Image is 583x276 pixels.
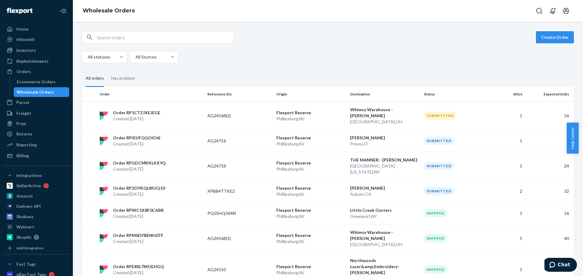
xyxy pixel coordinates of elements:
img: flexport logo [100,209,108,218]
div: Freight [16,110,31,116]
a: Replenishments [4,56,69,66]
div: Orders [16,68,31,75]
p: Phillipsburg , NJ [276,166,345,172]
p: XPBB4TTKE2 [207,188,256,194]
th: Order [97,87,205,101]
p: Phillipsburg , NJ [276,141,345,147]
p: Auburn , CA [350,191,419,197]
button: Integrations [4,171,69,180]
th: Status [421,87,490,101]
div: Returns [16,131,32,137]
p: Order RPWC1X8F0CAB8 [113,207,163,213]
div: Deliverr API [16,203,41,209]
a: Parcel [4,98,69,107]
a: Wholesale Orders [14,87,70,97]
a: Orders [4,67,69,76]
div: Replenishments [16,58,49,64]
a: Reporting [4,140,69,150]
div: All orders [86,70,104,87]
a: Shopify [4,232,69,242]
div: Submitted [424,137,454,145]
a: Walmart [4,222,69,232]
button: Create Order [536,31,574,43]
a: SellerActive [4,181,69,191]
td: 8 [525,130,574,152]
img: flexport logo [100,234,108,243]
p: Flexport Reserve [276,135,345,141]
input: All statuses [87,54,88,60]
p: Order RPGDCMKKLKXYQ [113,160,166,166]
td: 1 [490,130,525,152]
p: THE MANNER - [PERSON_NAME] [350,157,419,163]
iframe: Opens a widget where you can chat to one of our agents [544,258,577,273]
input: Search orders [97,31,234,43]
div: Reporting [16,142,37,148]
p: Whimsy Warehouse - [PERSON_NAME] [350,229,419,241]
a: Ecommerce Orders [14,77,70,87]
img: Flexport logo [7,8,32,14]
button: Help Center [567,123,578,154]
p: Flexport Reserve [276,185,345,191]
p: PQ5SHQ36XN [207,210,256,216]
a: Freight [4,108,69,118]
p: Created [DATE] [113,116,160,122]
p: Order RPJEUFQGOIO6I [113,135,160,141]
ol: breadcrumbs [78,2,140,20]
p: Order RP1CTZJXEJEGE [113,110,160,116]
div: Fast Tags [16,261,36,267]
a: Inventory [4,45,69,55]
img: flexport logo [100,187,108,195]
div: Inbounds [16,36,35,42]
th: Destination [348,87,421,101]
p: Phillipsburg , NJ [276,238,345,244]
p: [GEOGRAPHIC_DATA] , OH [350,241,419,248]
p: Little Creek Oysters [350,207,419,213]
td: 5 [490,224,525,252]
p: Phillipsburg , NJ [276,191,345,197]
td: 32 [525,180,574,202]
button: Open Search Box [533,5,545,17]
p: Created [DATE] [113,238,163,244]
td: 24 [525,152,574,180]
img: flexport logo [100,137,108,145]
th: Reference IDs [205,87,274,101]
a: Skubana [4,212,69,221]
td: 16 [525,202,574,224]
th: SKUs [490,87,525,101]
div: Amazon [16,193,33,199]
div: Submitted [424,187,454,195]
p: Provo , UT [350,141,419,147]
img: flexport logo [100,111,108,120]
p: Flexport Reserve [276,110,345,116]
button: Open account menu [560,5,572,17]
div: Shopify [16,234,31,240]
div: Submitted [424,162,454,170]
td: 1 [490,152,525,180]
td: 1 [490,202,525,224]
p: Created [DATE] [113,166,166,172]
td: 40 [525,224,574,252]
p: Created [DATE] [113,213,163,219]
div: Prep [16,121,26,127]
a: Wholesale Orders [83,7,135,14]
p: AG24718 [207,163,256,169]
a: Home [4,24,69,34]
p: AG24568(1) [207,235,256,241]
div: Has problem [111,70,135,86]
p: AG24550 [207,267,256,273]
p: AG24716 [207,138,256,144]
p: AG24568(2) [207,113,256,119]
a: Deliverr API [4,201,69,211]
a: Add Integration [4,244,69,252]
p: Phillipsburg , NJ [276,270,345,276]
p: Created [DATE] [113,270,164,276]
a: Prep [4,119,69,128]
div: SellerActive [16,183,41,189]
a: Billing [4,151,69,161]
p: Northwoods Laser&amp;Embroidery- [PERSON_NAME] [350,258,419,276]
div: Shipped [424,209,447,217]
button: Open notifications [547,5,559,17]
p: [PERSON_NAME] [350,135,419,141]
